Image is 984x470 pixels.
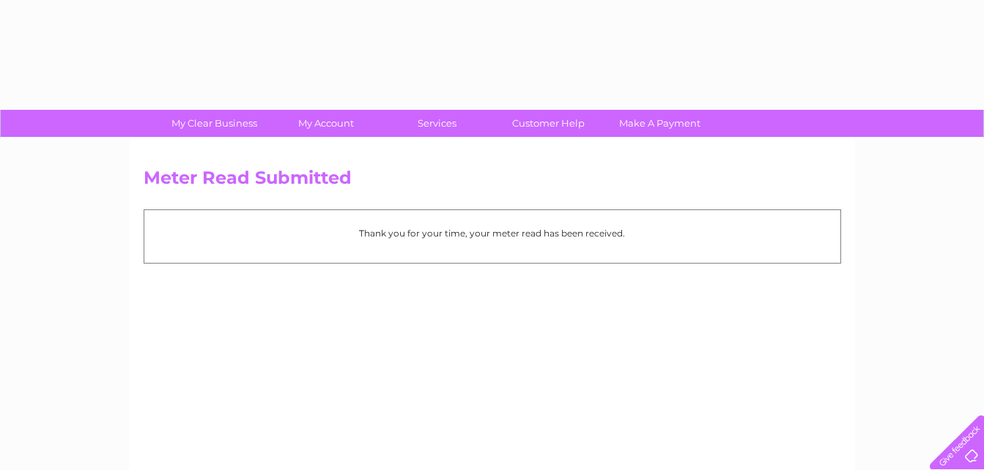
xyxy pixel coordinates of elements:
[152,226,833,240] p: Thank you for your time, your meter read has been received.
[488,110,609,137] a: Customer Help
[265,110,386,137] a: My Account
[599,110,720,137] a: Make A Payment
[154,110,275,137] a: My Clear Business
[144,168,841,195] h2: Meter Read Submitted
[377,110,497,137] a: Services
